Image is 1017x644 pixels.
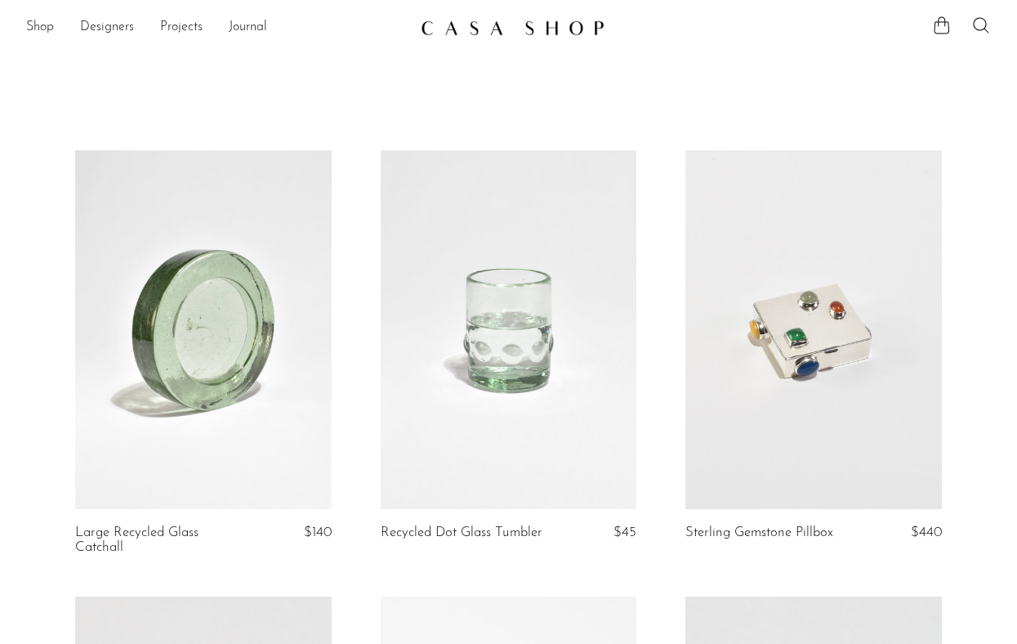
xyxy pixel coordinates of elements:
[613,525,636,539] span: $45
[26,14,408,42] nav: Desktop navigation
[304,525,332,539] span: $140
[685,525,833,540] a: Sterling Gemstone Pillbox
[160,17,203,38] a: Projects
[75,525,244,556] a: Large Recycled Glass Catchall
[229,17,267,38] a: Journal
[381,525,542,540] a: Recycled Dot Glass Tumbler
[26,14,408,42] ul: NEW HEADER MENU
[911,525,942,539] span: $440
[26,17,54,38] a: Shop
[80,17,134,38] a: Designers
